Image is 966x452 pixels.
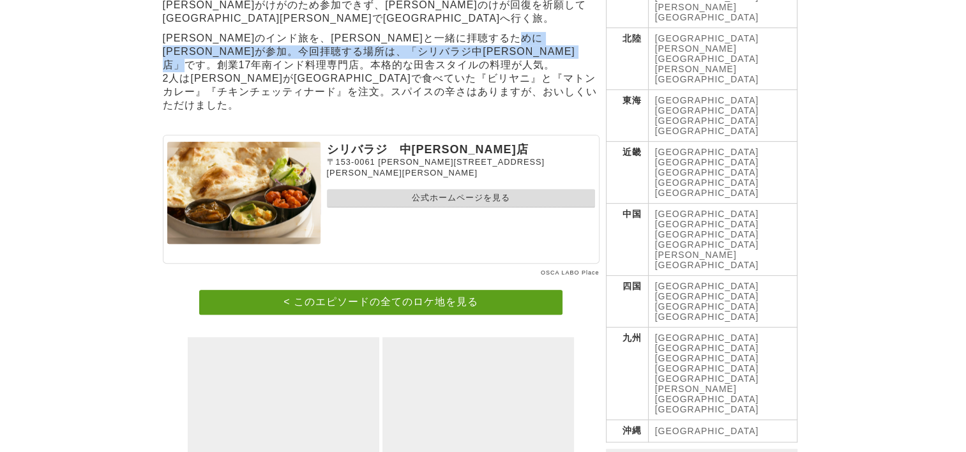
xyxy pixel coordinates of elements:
[655,147,759,157] a: [GEOGRAPHIC_DATA]
[541,269,600,276] a: OSCA LABO Place
[606,328,648,420] th: 九州
[606,142,648,204] th: 近畿
[655,219,759,229] a: [GEOGRAPHIC_DATA]
[655,250,759,270] a: [PERSON_NAME][GEOGRAPHIC_DATA]
[655,363,759,373] a: [GEOGRAPHIC_DATA]
[655,64,759,84] a: [PERSON_NAME][GEOGRAPHIC_DATA]
[655,291,759,301] a: [GEOGRAPHIC_DATA]
[327,142,595,157] p: シリバラジ 中[PERSON_NAME]店
[655,188,759,198] a: [GEOGRAPHIC_DATA]
[655,95,759,105] a: [GEOGRAPHIC_DATA]
[655,126,759,136] a: [GEOGRAPHIC_DATA]
[655,229,759,239] a: [GEOGRAPHIC_DATA]
[655,105,759,116] a: [GEOGRAPHIC_DATA]
[199,290,562,315] a: < このエピソードの全てのロケ地を見る
[655,167,759,177] a: [GEOGRAPHIC_DATA]
[655,157,759,167] a: [GEOGRAPHIC_DATA]
[606,276,648,328] th: 四国
[655,281,759,291] a: [GEOGRAPHIC_DATA]
[327,157,545,177] span: [PERSON_NAME][STREET_ADDRESS][PERSON_NAME][PERSON_NAME]
[167,142,321,244] img: シリバラジ 中目黒店
[655,43,759,64] a: [PERSON_NAME][GEOGRAPHIC_DATA]
[655,373,759,384] a: [GEOGRAPHIC_DATA]
[163,32,600,112] section: [PERSON_NAME]のインド旅を、[PERSON_NAME]と一緒に拝聴するために[PERSON_NAME]が参加。今回拝聴する場所は、「シリバラジ中[PERSON_NAME] 店」です。...
[655,312,759,322] a: [GEOGRAPHIC_DATA]
[655,177,759,188] a: [GEOGRAPHIC_DATA]
[655,426,759,436] a: [GEOGRAPHIC_DATA]
[606,204,648,276] th: 中国
[655,2,759,22] a: [PERSON_NAME][GEOGRAPHIC_DATA]
[327,157,375,167] span: 〒153-0061
[606,90,648,142] th: 東海
[327,189,595,207] a: 公式ホームページを見る
[655,239,759,250] a: [GEOGRAPHIC_DATA]
[655,343,759,353] a: [GEOGRAPHIC_DATA]
[655,384,759,404] a: [PERSON_NAME][GEOGRAPHIC_DATA]
[655,404,759,414] a: [GEOGRAPHIC_DATA]
[655,33,759,43] a: [GEOGRAPHIC_DATA]
[655,209,759,219] a: [GEOGRAPHIC_DATA]
[655,353,759,363] a: [GEOGRAPHIC_DATA]
[655,333,759,343] a: [GEOGRAPHIC_DATA]
[655,116,759,126] a: [GEOGRAPHIC_DATA]
[606,28,648,90] th: 北陸
[655,301,759,312] a: [GEOGRAPHIC_DATA]
[606,420,648,442] th: 沖縄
